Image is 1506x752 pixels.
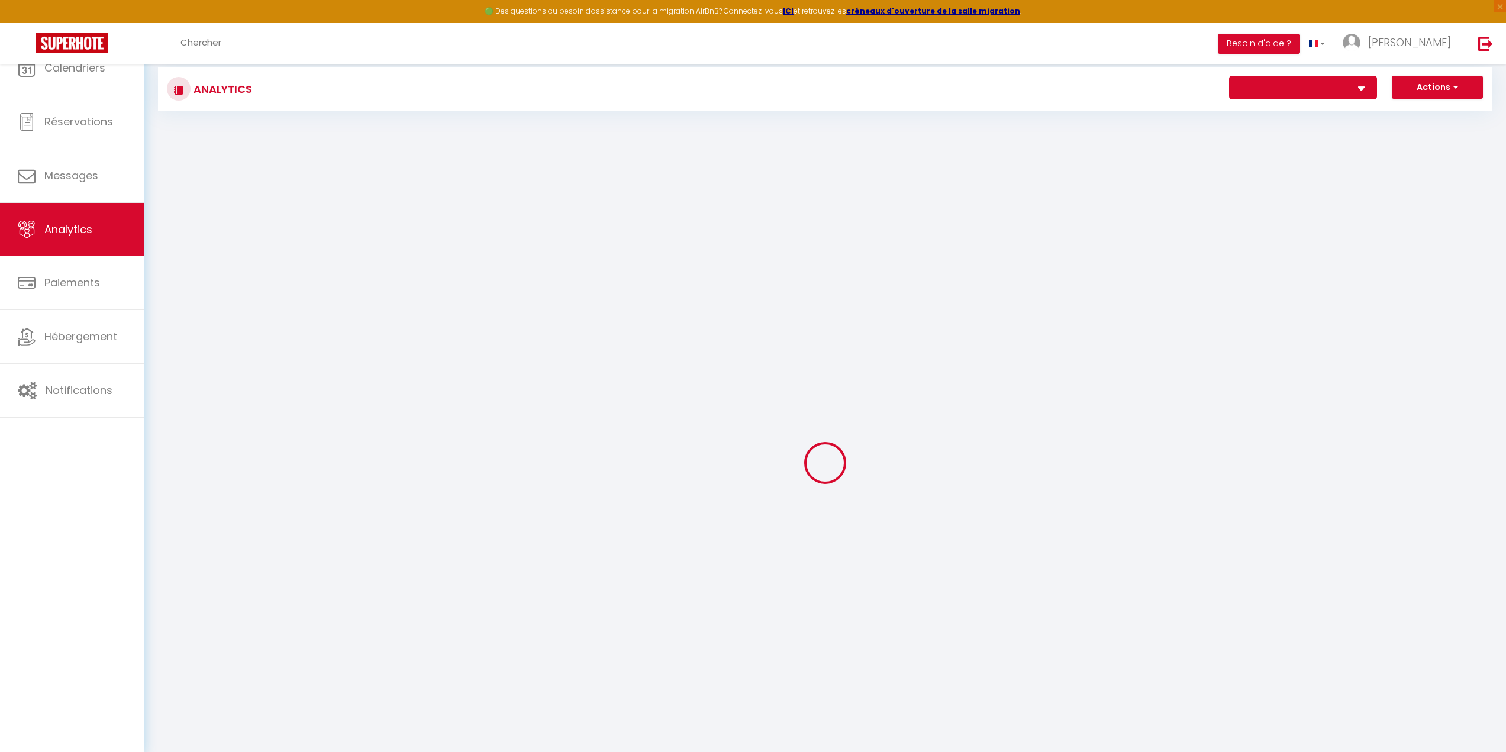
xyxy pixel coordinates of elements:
a: ICI [783,6,794,16]
span: Paiements [44,275,100,290]
img: ... [1343,34,1360,51]
h3: Analytics [191,76,252,102]
button: Ouvrir le widget de chat LiveChat [9,5,45,40]
span: [PERSON_NAME] [1368,35,1451,50]
a: Chercher [172,23,230,64]
img: logout [1478,36,1493,51]
span: Réservations [44,114,113,129]
button: Actions [1392,76,1483,99]
button: Besoin d'aide ? [1218,34,1300,54]
span: Chercher [180,36,221,49]
span: Hébergement [44,329,117,344]
a: ... [PERSON_NAME] [1334,23,1466,64]
span: Messages [44,168,98,183]
span: Notifications [46,383,112,398]
span: Analytics [44,222,92,237]
img: Super Booking [36,33,108,53]
span: Calendriers [44,60,105,75]
a: créneaux d'ouverture de la salle migration [846,6,1020,16]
